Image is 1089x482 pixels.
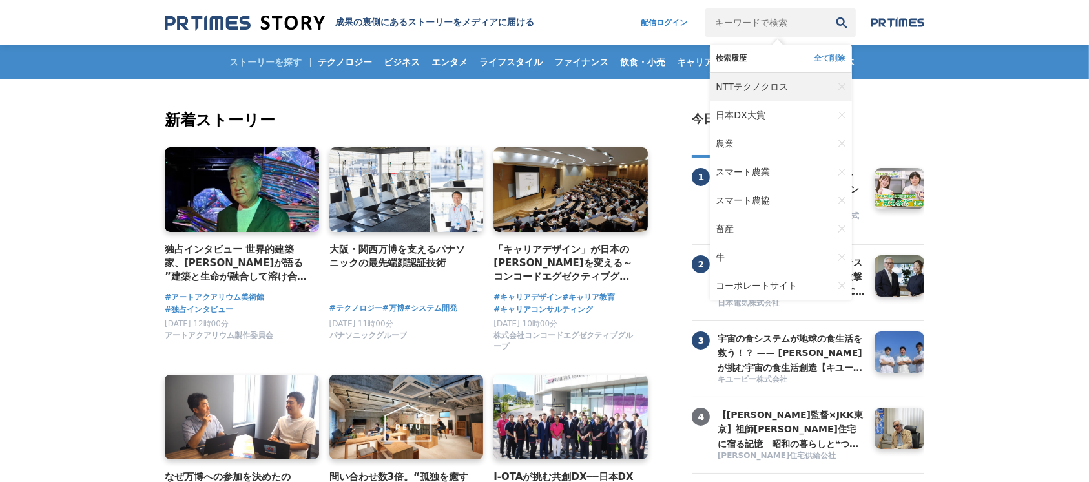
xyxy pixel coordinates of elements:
a: 配信ログイン [628,8,700,37]
h1: 成果の裏側にあるストーリーをメディアに届ける [335,17,534,28]
a: 株式会社コンコードエグゼクティブグループ [493,345,638,354]
a: エンタメ [427,45,473,79]
h2: 今日のストーリーランキング [692,111,843,127]
span: 3 [692,331,710,350]
span: ファイナンス [550,56,614,68]
a: 【[PERSON_NAME]監督×JKK東京】祖師[PERSON_NAME]住宅に宿る記憶 昭和の暮らしと❝つながり❞が描く、これからの住まいのかたち [718,408,865,449]
span: キャリア・教育 [672,56,746,68]
a: 畜産 [716,215,833,244]
a: 牛 [716,244,833,272]
a: ビジネス [379,45,426,79]
button: アクセス [692,127,764,158]
a: #独占インタビュー [165,304,233,316]
a: スマート農業 [716,158,833,187]
a: アートアクアリウム製作委員会 [165,334,273,343]
span: 1 [692,168,710,186]
a: #キャリア教育 [562,291,615,304]
span: 検索履歴 [716,53,747,64]
span: コーポレートサイト [716,280,798,292]
span: スマート農協 [716,195,771,207]
a: キャリア・教育 [672,45,746,79]
span: アートアクアリウム製作委員会 [165,330,273,341]
img: prtimes [871,17,924,28]
span: [DATE] 12時00分 [165,319,229,328]
span: [DATE] 11時00分 [329,319,393,328]
a: テクノロジー [313,45,378,79]
span: 牛 [716,252,725,264]
h2: 新着ストーリー [165,109,650,132]
a: 独占インタビュー 世界的建築家、[PERSON_NAME]が語る ”建築と生命が融合して溶け合うような世界” アートアクアリウム美術館 GINZA コラボレーション作品「金魚の石庭」 [165,242,309,284]
h3: 宇宙の食システムが地球の食生活を救う！？ —— [PERSON_NAME]が挑む宇宙の食生活創造【キユーピー ミライ研究員】 [718,331,865,375]
a: キユーピー株式会社 [718,374,865,386]
span: スマート農業 [716,167,771,178]
span: ライフスタイル [475,56,548,68]
a: ライフスタイル [475,45,548,79]
span: パナソニックグループ [329,330,407,341]
a: 農業 [716,130,833,158]
a: 飲食・小売 [616,45,671,79]
span: 日本電気株式会社 [718,298,780,309]
a: 日本DX大賞 [716,101,833,130]
span: 畜産 [716,224,734,235]
a: 宇宙の食システムが地球の食生活を救う！？ —— [PERSON_NAME]が挑む宇宙の食生活創造【キユーピー ミライ研究員】 [718,331,865,373]
span: 4 [692,408,710,426]
a: #万博 [382,302,404,315]
span: [PERSON_NAME]住宅供給公社 [718,450,836,461]
a: #システム開発 [404,302,457,315]
span: 農業 [716,138,734,150]
a: パナソニックグループ [329,334,407,343]
a: #テクノロジー [329,302,382,315]
a: コーポレートサイト [716,272,833,300]
a: スマート農協 [716,187,833,215]
span: 株式会社コンコードエグゼクティブグループ [493,330,638,352]
a: #キャリアデザイン [493,291,562,304]
span: 日本DX大賞 [716,110,765,121]
button: 全て削除 [814,53,845,64]
span: キユーピー株式会社 [718,374,787,385]
a: [PERSON_NAME]住宅供給公社 [718,450,865,463]
button: 検索 [827,8,856,37]
a: 「キャリアデザイン」が日本の[PERSON_NAME]を変える～コンコードエグゼクティブグループの挑戦 [493,242,638,284]
a: NTTテクノクロス [716,73,833,101]
a: #キャリアコンサルティング [493,304,593,316]
a: 成果の裏側にあるストーリーをメディアに届ける 成果の裏側にあるストーリーをメディアに届ける [165,14,534,32]
span: NTTテクノクロス [716,81,788,93]
span: テクノロジー [313,56,378,68]
a: ファイナンス [550,45,614,79]
a: 日本電気株式会社 [718,298,865,310]
span: エンタメ [427,56,473,68]
a: 大阪・関西万博を支えるパナソニックの最先端顔認証技術 [329,242,473,271]
img: 成果の裏側にあるストーリーをメディアに届ける [165,14,325,32]
a: #アートアクアリウム美術館 [165,291,264,304]
span: 2 [692,255,710,273]
span: ビジネス [379,56,426,68]
h3: 【[PERSON_NAME]監督×JKK東京】祖師[PERSON_NAME]住宅に宿る記憶 昭和の暮らしと❝つながり❞が描く、これからの住まいのかたち [718,408,865,451]
span: 飲食・小売 [616,56,671,68]
span: [DATE] 10時00分 [493,319,557,328]
input: キーワードで検索 [705,8,827,37]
